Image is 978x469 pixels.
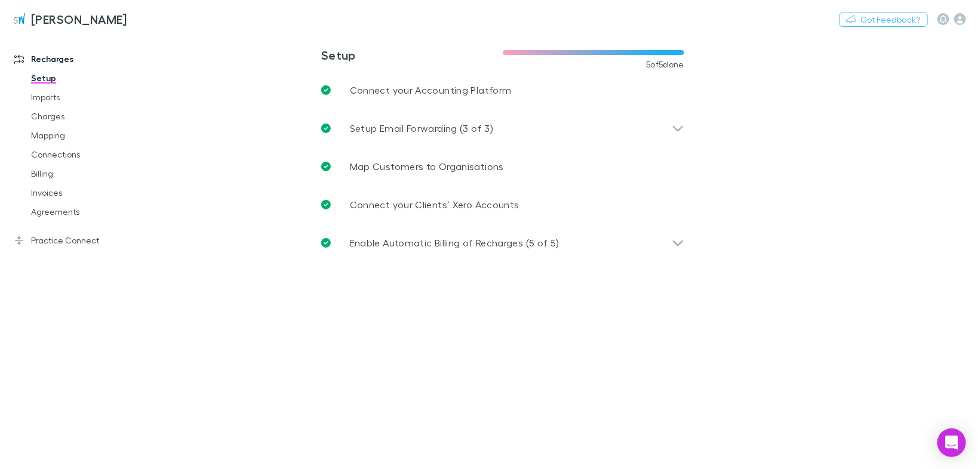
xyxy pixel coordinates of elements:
[12,12,26,26] img: Sinclair Wilson's Logo
[19,145,156,164] a: Connections
[19,183,156,202] a: Invoices
[312,186,694,224] a: Connect your Clients’ Xero Accounts
[19,202,156,221] a: Agreements
[312,109,694,147] div: Setup Email Forwarding (3 of 3)
[312,71,694,109] a: Connect your Accounting Platform
[350,236,559,250] p: Enable Automatic Billing of Recharges (5 of 5)
[2,50,156,69] a: Recharges
[312,147,694,186] a: Map Customers to Organisations
[350,159,504,174] p: Map Customers to Organisations
[312,224,694,262] div: Enable Automatic Billing of Recharges (5 of 5)
[839,13,928,27] button: Got Feedback?
[350,198,519,212] p: Connect your Clients’ Xero Accounts
[5,5,134,33] a: [PERSON_NAME]
[937,428,966,457] div: Open Intercom Messenger
[19,164,156,183] a: Billing
[350,121,493,135] p: Setup Email Forwarding (3 of 3)
[350,83,512,97] p: Connect your Accounting Platform
[646,60,684,69] span: 5 of 5 done
[19,126,156,145] a: Mapping
[321,48,503,62] h3: Setup
[2,231,156,250] a: Practice Connect
[19,88,156,107] a: Imports
[19,107,156,126] a: Charges
[31,12,127,26] h3: [PERSON_NAME]
[19,69,156,88] a: Setup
